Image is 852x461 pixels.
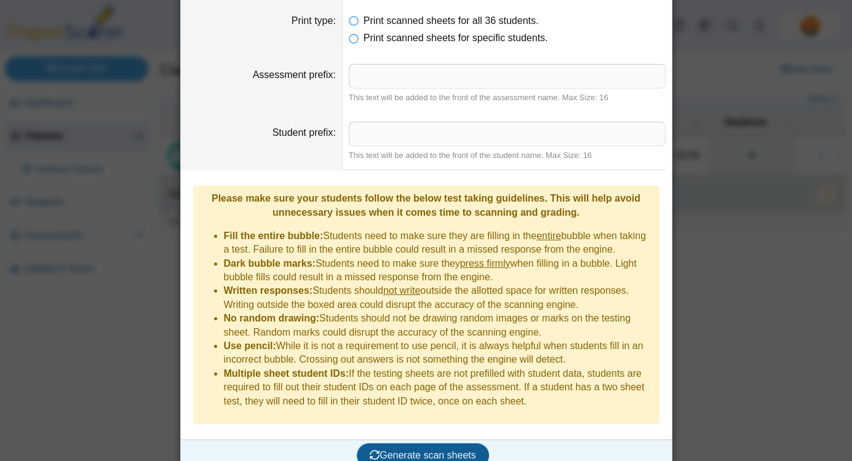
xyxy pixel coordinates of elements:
[383,285,420,296] u: not write
[292,15,336,26] label: Print type
[212,193,640,217] b: Please make sure your students follow the below test taking guidelines. This will help avoid unne...
[224,312,653,339] li: Students should not be drawing random images or marks on the testing sheet. Random marks could di...
[253,69,336,80] label: Assessment prefix
[364,15,539,26] span: Print scanned sheets for all 36 students.
[224,285,313,296] b: Written responses:
[364,33,548,43] span: Print scanned sheets for specific students.
[224,368,349,379] b: Multiple sheet student IDs:
[224,341,276,351] b: Use pencil:
[224,313,320,323] b: No random drawing:
[349,92,666,103] div: This text will be added to the front of the assessment name. Max Size: 16
[224,229,653,257] li: Students need to make sure they are filling in the bubble when taking a test. Failure to fill in ...
[273,127,336,138] label: Student prefix
[224,258,316,269] b: Dark bubble marks:
[349,150,666,161] div: This text will be added to the front of the student name. Max Size: 16
[536,230,561,241] u: entire
[224,257,653,285] li: Students need to make sure they when filling in a bubble. Light bubble fills could result in a mi...
[224,230,324,241] b: Fill the entire bubble:
[370,450,476,460] span: Generate scan sheets
[224,367,653,408] li: If the testing sheets are not prefilled with student data, students are required to fill out thei...
[224,284,653,312] li: Students should outside the allotted space for written responses. Writing outside the boxed area ...
[224,339,653,367] li: While it is not a requirement to use pencil, it is always helpful when students fill in an incorr...
[460,258,511,269] u: press firmly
